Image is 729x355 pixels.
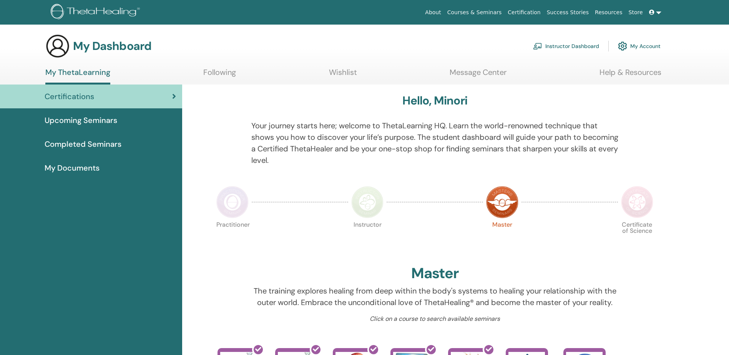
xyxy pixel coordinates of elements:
span: Upcoming Seminars [45,114,117,126]
img: generic-user-icon.jpg [45,34,70,58]
a: Instructor Dashboard [533,38,599,55]
p: Master [486,222,518,254]
a: About [422,5,444,20]
img: Instructor [351,186,384,218]
h3: My Dashboard [73,39,151,53]
a: Message Center [450,68,506,83]
img: Master [486,186,518,218]
span: Certifications [45,91,94,102]
a: Help & Resources [599,68,661,83]
a: My Account [618,38,661,55]
p: Instructor [351,222,384,254]
p: Certificate of Science [621,222,653,254]
span: My Documents [45,162,100,174]
a: Courses & Seminars [444,5,505,20]
h2: Master [411,265,459,282]
a: Following [203,68,236,83]
a: Resources [592,5,626,20]
img: chalkboard-teacher.svg [533,43,542,50]
img: Practitioner [216,186,249,218]
img: cog.svg [618,40,627,53]
a: Wishlist [329,68,357,83]
h3: Hello, Minori [402,94,467,108]
a: My ThetaLearning [45,68,110,85]
p: Click on a course to search available seminars [251,314,618,323]
img: logo.png [51,4,143,21]
a: Certification [505,5,543,20]
span: Completed Seminars [45,138,121,150]
p: Your journey starts here; welcome to ThetaLearning HQ. Learn the world-renowned technique that sh... [251,120,618,166]
a: Store [626,5,646,20]
a: Success Stories [544,5,592,20]
p: The training explores healing from deep within the body's systems to healing your relationship wi... [251,285,618,308]
img: Certificate of Science [621,186,653,218]
p: Practitioner [216,222,249,254]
